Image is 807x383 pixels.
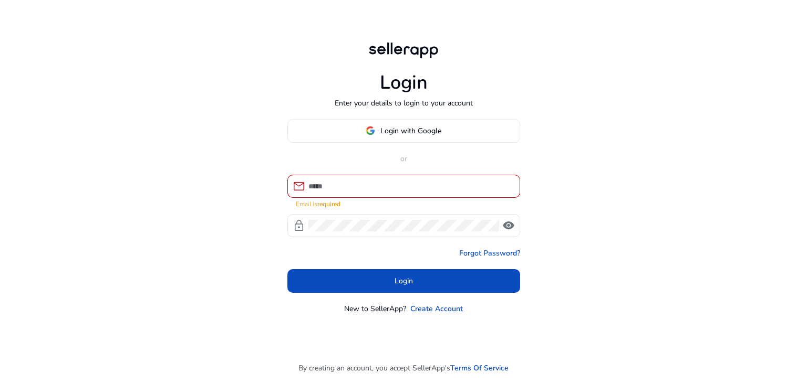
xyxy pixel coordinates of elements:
[293,219,305,232] span: lock
[344,303,406,314] p: New to SellerApp?
[296,198,512,209] mat-error: Email is
[395,275,413,286] span: Login
[380,125,441,136] span: Login with Google
[410,303,463,314] a: Create Account
[335,98,473,109] p: Enter your details to login to your account
[380,71,428,94] h1: Login
[450,363,509,374] a: Terms Of Service
[287,269,520,293] button: Login
[459,248,520,259] a: Forgot Password?
[287,119,520,143] button: Login with Google
[287,153,520,164] p: or
[317,200,340,208] strong: required
[502,219,515,232] span: visibility
[366,126,375,135] img: google-logo.svg
[293,180,305,193] span: mail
